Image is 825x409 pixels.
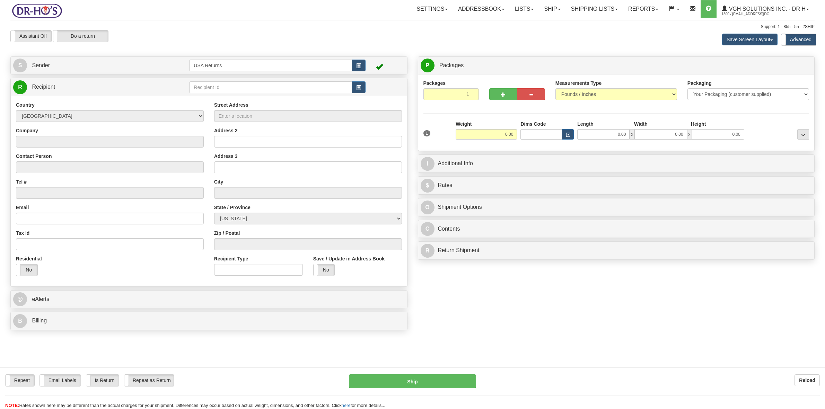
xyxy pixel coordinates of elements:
[5,403,19,408] span: NOTE:
[717,0,814,18] a: VGH Solutions Inc. - Dr H 1890 / [EMAIL_ADDRESS][DOMAIN_NAME]
[421,178,812,193] a: $Rates
[10,2,63,19] img: logo1890.jpg
[421,244,435,258] span: R
[313,255,385,262] label: Save / Update in Address Book
[421,222,812,236] a: CContents
[687,80,712,87] label: Packaging
[13,80,170,94] a: R Recipient
[32,296,49,302] span: eAlerts
[623,0,664,18] a: Reports
[349,374,476,388] button: Ship
[16,255,42,262] label: Residential
[555,80,602,87] label: Measurements Type
[520,121,546,127] label: Dims Code
[421,59,812,73] a: P Packages
[124,375,174,386] label: Repeat as Return
[797,129,809,140] div: ...
[10,24,815,30] div: Support: 1 - 855 - 55 - 2SHIP
[53,30,108,42] label: Do a return
[781,34,816,45] label: Advanced
[456,121,472,127] label: Weight
[566,0,623,18] a: Shipping lists
[423,80,446,87] label: Packages
[16,101,35,108] label: Country
[214,178,223,185] label: City
[691,121,706,127] label: Height
[32,84,55,90] span: Recipient
[809,169,824,240] iframe: chat widget
[11,30,51,42] label: Assistant Off
[214,255,248,262] label: Recipient Type
[13,314,27,328] span: B
[795,374,820,386] button: Reload
[314,264,335,275] label: No
[189,81,352,93] input: Recipient Id
[189,60,352,71] input: Sender Id
[421,179,435,193] span: $
[439,62,464,68] span: Packages
[421,201,435,214] span: O
[214,110,402,122] input: Enter a location
[13,292,405,306] a: @ eAlerts
[687,129,692,140] span: x
[421,59,435,72] span: P
[6,375,34,386] label: Repeat
[539,0,565,18] a: Ship
[16,204,29,211] label: Email
[727,6,806,12] span: VGH Solutions Inc. - Dr H
[214,230,240,237] label: Zip / Postal
[214,127,238,134] label: Address 2
[13,292,27,306] span: @
[423,130,431,136] span: 1
[799,377,815,383] b: Reload
[722,11,774,18] span: 1890 / [EMAIL_ADDRESS][DOMAIN_NAME]
[40,375,81,386] label: Email Labels
[634,121,648,127] label: Width
[16,127,38,134] label: Company
[16,230,29,237] label: Tax Id
[16,264,37,275] label: No
[421,222,435,236] span: C
[577,121,594,127] label: Length
[453,0,510,18] a: Addressbook
[630,129,634,140] span: x
[13,59,189,73] a: S Sender
[13,314,405,328] a: B Billing
[13,80,27,94] span: R
[342,403,351,408] a: here
[411,0,453,18] a: Settings
[421,157,435,171] span: I
[510,0,539,18] a: Lists
[13,59,27,72] span: S
[86,375,119,386] label: Is Return
[214,153,238,160] label: Address 3
[16,153,52,160] label: Contact Person
[421,157,812,171] a: IAdditional Info
[16,178,27,185] label: Tel #
[214,101,248,108] label: Street Address
[32,62,50,68] span: Sender
[722,34,778,45] button: Save Screen Layout
[421,243,812,258] a: RReturn Shipment
[32,318,47,323] span: Billing
[214,204,251,211] label: State / Province
[421,200,812,214] a: OShipment Options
